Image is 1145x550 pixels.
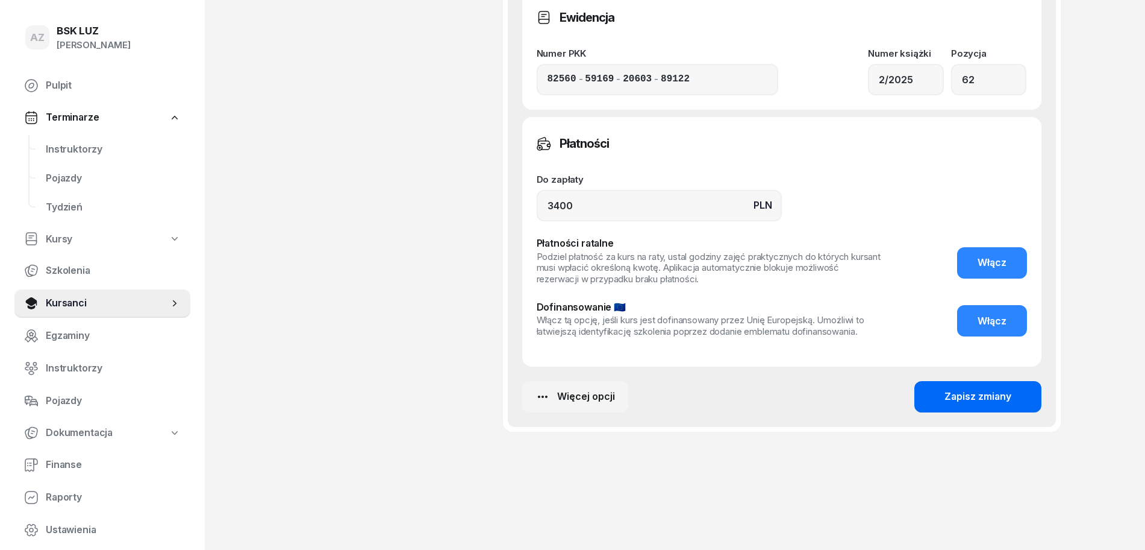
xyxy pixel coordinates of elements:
[537,251,884,285] div: Podziel płatność za kurs na raty, ustal godziny zajęć praktycznych do których kursant musi wpłaci...
[14,516,190,545] a: Ustawienia
[46,232,72,247] span: Kursy
[14,256,190,285] a: Szkolenia
[57,26,131,36] div: BSK LUZ
[57,37,131,53] div: [PERSON_NAME]
[560,134,609,153] h3: Płatności
[944,389,1011,405] div: Zapisz zmiany
[978,314,1006,329] span: Włącz
[46,110,99,125] span: Terminarze
[914,381,1041,413] button: Zapisz zmiany
[957,247,1027,279] button: Włącz
[14,450,190,479] a: Finanse
[957,305,1027,337] button: Włącz
[46,296,169,311] span: Kursanci
[46,457,181,473] span: Finanse
[14,289,190,318] a: Kursanci
[14,71,190,100] a: Pulpit
[46,393,181,409] span: Pojazdy
[36,135,190,164] a: Instruktorzy
[46,490,181,505] span: Raporty
[36,164,190,193] a: Pojazdy
[14,483,190,512] a: Raporty
[46,522,181,538] span: Ustawienia
[537,300,884,315] div: Dofinansowanie 🇪🇺
[46,200,181,215] span: Tydzień
[535,389,615,405] div: Więcej opcji
[36,193,190,222] a: Tydzień
[522,381,628,413] button: Więcej opcji
[46,78,181,93] span: Pulpit
[537,315,884,338] div: Włącz tą opcję, jeśli kurs jest dofinansowany przez Unię Europejską. Umożliwi to łatwiejszą ident...
[14,419,190,447] a: Dokumentacja
[537,190,782,221] input: 0
[46,171,181,186] span: Pojazdy
[30,32,45,42] span: AZ
[14,104,190,131] a: Terminarze
[537,236,884,251] div: Płatności ratalne
[46,328,181,344] span: Egzaminy
[560,8,614,27] h3: Ewidencja
[978,255,1006,271] span: Włącz
[14,354,190,383] a: Instruktorzy
[14,226,190,253] a: Kursy
[46,263,181,279] span: Szkolenia
[46,425,113,441] span: Dokumentacja
[14,321,190,350] a: Egzaminy
[46,142,181,157] span: Instruktorzy
[14,387,190,416] a: Pojazdy
[46,361,181,376] span: Instruktorzy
